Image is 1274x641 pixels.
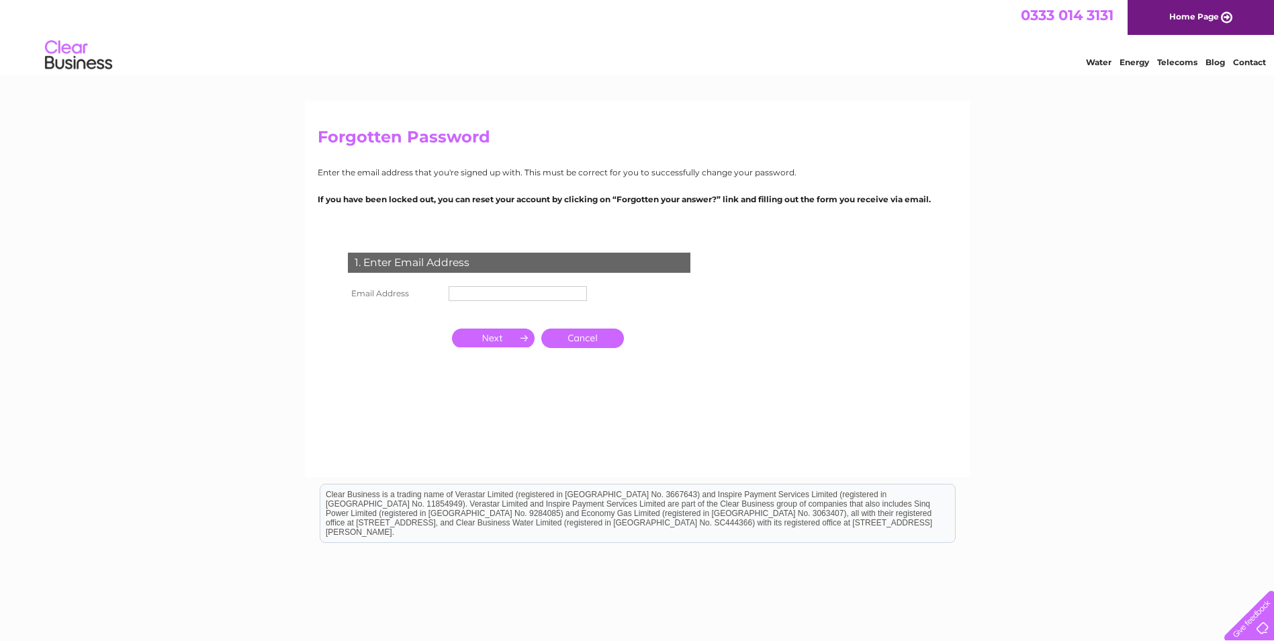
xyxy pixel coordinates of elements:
a: Energy [1120,57,1149,67]
div: 1. Enter Email Address [348,253,690,273]
a: Water [1086,57,1111,67]
div: Clear Business is a trading name of Verastar Limited (registered in [GEOGRAPHIC_DATA] No. 3667643... [320,7,955,65]
p: Enter the email address that you're signed up with. This must be correct for you to successfully ... [318,166,957,179]
a: Cancel [541,329,624,348]
th: Email Address [345,283,445,304]
p: If you have been locked out, you can reset your account by clicking on “Forgotten your answer?” l... [318,193,957,206]
a: Contact [1233,57,1266,67]
a: Blog [1205,57,1225,67]
a: Telecoms [1157,57,1197,67]
h2: Forgotten Password [318,128,957,153]
a: 0333 014 3131 [1021,7,1113,24]
img: logo.png [44,35,113,76]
